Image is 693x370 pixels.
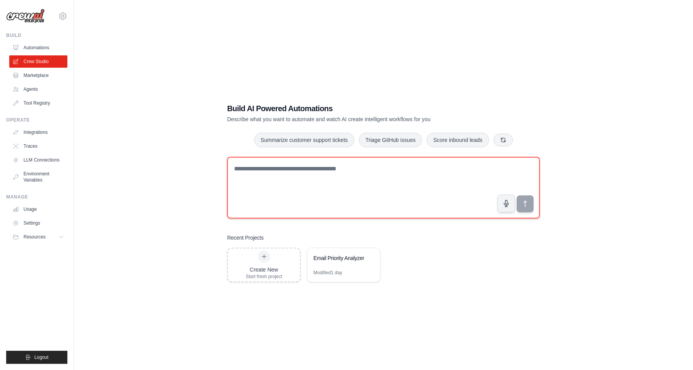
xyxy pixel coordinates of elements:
[654,333,693,370] iframe: Chat Widget
[9,55,67,68] a: Crew Studio
[23,234,45,240] span: Resources
[9,69,67,82] a: Marketplace
[313,254,366,262] div: Email Priority Analyzer
[246,266,282,273] div: Create New
[427,133,489,147] button: Score inbound leads
[6,117,67,123] div: Operate
[246,273,282,280] div: Start fresh project
[9,42,67,54] a: Automations
[227,115,486,123] p: Describe what you want to automate and watch AI create intelligent workflows for you
[6,351,67,364] button: Logout
[494,133,513,147] button: Get new suggestions
[227,234,264,242] h3: Recent Projects
[9,83,67,95] a: Agents
[9,231,67,243] button: Resources
[313,270,342,276] div: Modified 1 day
[497,195,515,212] button: Click to speak your automation idea
[6,194,67,200] div: Manage
[34,354,49,360] span: Logout
[9,140,67,152] a: Traces
[9,126,67,138] a: Integrations
[359,133,422,147] button: Triage GitHub issues
[254,133,354,147] button: Summarize customer support tickets
[6,9,45,23] img: Logo
[227,103,486,114] h1: Build AI Powered Automations
[654,333,693,370] div: Widget de chat
[9,168,67,186] a: Environment Variables
[9,203,67,215] a: Usage
[9,97,67,109] a: Tool Registry
[6,32,67,38] div: Build
[9,217,67,229] a: Settings
[9,154,67,166] a: LLM Connections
